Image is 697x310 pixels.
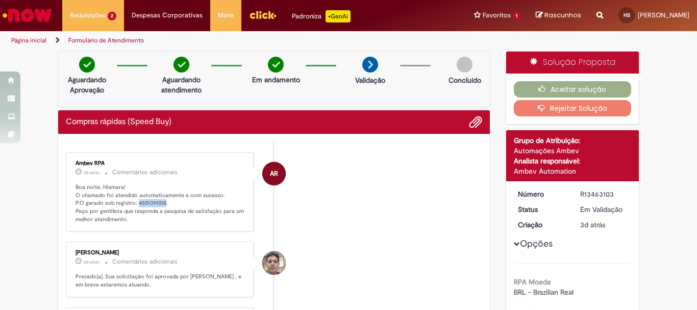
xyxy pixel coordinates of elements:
[83,170,99,176] span: 3d atrás
[1,5,54,26] img: ServiceNow
[638,11,689,19] span: [PERSON_NAME]
[83,259,99,265] time: 29/08/2025 16:32:49
[580,220,605,229] span: 3d atrás
[68,36,144,44] a: Formulário de Atendimento
[355,75,385,85] p: Validação
[76,160,245,166] div: Ambev RPA
[249,7,277,22] img: click_logo_yellow_360x200.png
[268,57,284,73] img: check-circle-green.png
[66,117,171,127] h2: Compras rápidas (Speed Buy) Histórico de tíquete
[326,10,351,22] p: +GenAi
[514,135,632,146] div: Grupo de Atribuição:
[506,52,639,74] div: Solução Proposta
[76,250,245,256] div: [PERSON_NAME]
[514,146,632,156] div: Automações Ambev
[513,12,520,20] span: 1
[262,251,286,275] div: Alisson Menezes De Oliveira
[292,10,351,22] div: Padroniza
[580,220,605,229] time: 29/08/2025 15:38:39
[514,81,632,98] button: Aceitar solução
[580,220,628,230] div: 29/08/2025 15:38:39
[514,156,632,166] div: Analista responsável:
[112,257,178,266] small: Comentários adicionais
[514,277,551,287] b: RPA Moeda
[83,170,99,176] time: 29/08/2025 19:53:33
[362,57,378,73] img: arrow-next.png
[108,12,116,20] span: 2
[132,10,203,20] span: Despesas Corporativas
[270,161,278,186] span: AR
[218,10,234,20] span: More
[469,115,482,129] button: Adicionar anexos
[76,183,245,224] p: Boa noite, Hiamara! O chamado foi atendido automaticamente e com sucesso. P.O gerado sob registro...
[252,75,300,85] p: Em andamento
[510,220,573,230] dt: Criação
[11,36,46,44] a: Página inicial
[514,288,574,297] span: BRL - Brazilian Real
[544,10,581,20] span: Rascunhos
[8,31,457,50] ul: Trilhas de página
[449,75,481,85] p: Concluído
[510,189,573,199] dt: Número
[514,100,632,116] button: Rejeitar Solução
[510,204,573,214] dt: Status
[580,189,628,199] div: R13463103
[624,12,630,18] span: HS
[262,162,286,185] div: Ambev RPA
[76,273,245,289] p: Prezado(a), Sua solicitação foi aprovada por [PERSON_NAME] , e em breve estaremos atuando.
[536,11,581,20] a: Rascunhos
[457,57,472,73] img: img-circle-grey.png
[79,57,95,73] img: check-circle-green.png
[483,10,511,20] span: Favoritos
[157,75,206,95] p: Aguardando atendimento
[62,75,112,95] p: Aguardando Aprovação
[112,168,178,177] small: Comentários adicionais
[83,259,99,265] span: 3d atrás
[514,166,632,176] div: Ambev Automation
[580,204,628,214] div: Em Validação
[173,57,189,73] img: check-circle-green.png
[70,10,106,20] span: Requisições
